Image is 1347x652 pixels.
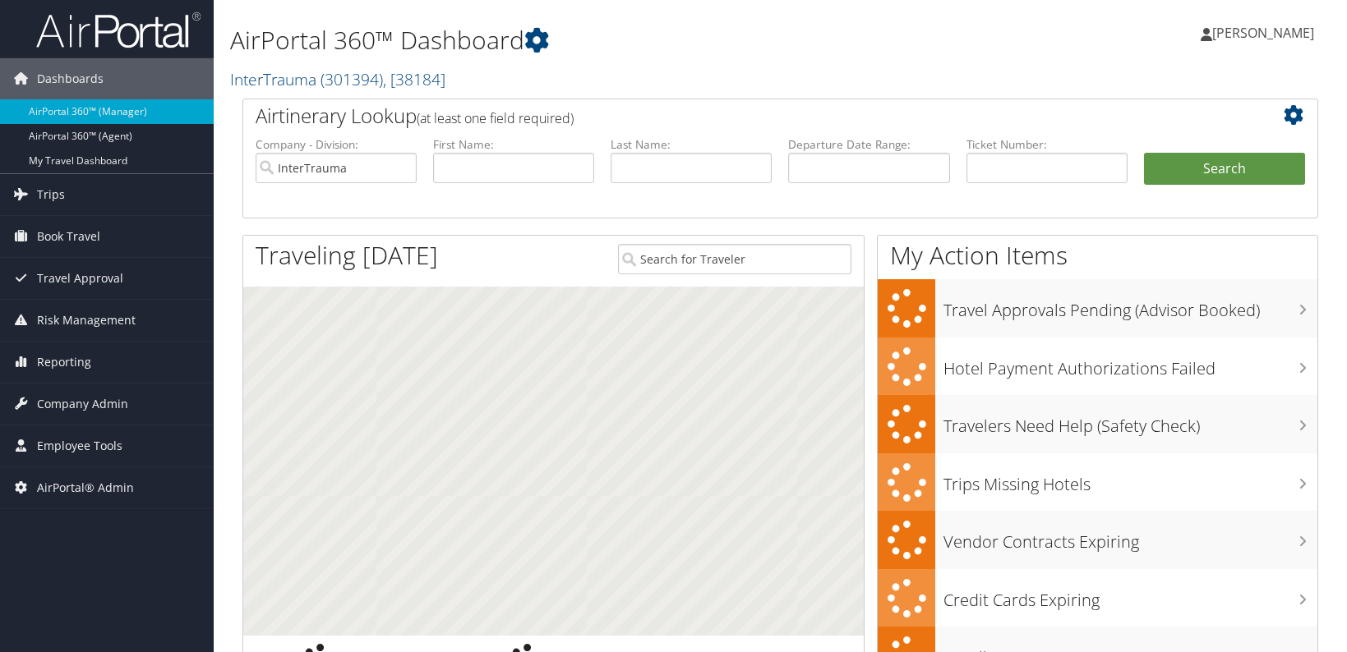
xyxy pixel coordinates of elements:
h1: My Action Items [878,238,1317,273]
span: AirPortal® Admin [37,467,134,508]
label: Ticket Number: [966,136,1128,153]
a: Trips Missing Hotels [878,453,1317,512]
span: Dashboards [37,58,104,99]
h3: Travelers Need Help (Safety Check) [943,406,1317,438]
label: Departure Date Range: [788,136,949,153]
a: Travel Approvals Pending (Advisor Booked) [878,279,1317,337]
h3: Credit Cards Expiring [943,581,1317,612]
a: Vendor Contracts Expiring [878,511,1317,569]
h1: Traveling [DATE] [256,238,438,273]
span: Reporting [37,342,91,383]
label: Company - Division: [256,136,417,153]
h3: Vendor Contracts Expiring [943,522,1317,553]
h3: Travel Approvals Pending (Advisor Booked) [943,291,1317,322]
img: airportal-logo.png [36,11,201,49]
span: ( 301394 ) [321,68,383,90]
input: Search for Traveler [618,244,852,274]
span: , [ 38184 ] [383,68,445,90]
h2: Airtinerary Lookup [256,102,1216,130]
a: Travelers Need Help (Safety Check) [878,395,1317,453]
span: [PERSON_NAME] [1212,24,1314,42]
a: Credit Cards Expiring [878,569,1317,627]
span: Employee Tools [37,425,122,466]
button: Search [1144,153,1305,186]
h3: Hotel Payment Authorizations Failed [943,349,1317,380]
a: [PERSON_NAME] [1201,8,1331,57]
h1: AirPortal 360™ Dashboard [230,23,964,57]
span: Book Travel [37,216,100,257]
label: First Name: [433,136,594,153]
span: Risk Management [37,300,136,341]
span: Trips [37,174,65,215]
span: (at least one field required) [417,109,574,127]
span: Company Admin [37,383,128,425]
a: InterTrauma [230,68,445,90]
label: Last Name: [611,136,772,153]
a: Hotel Payment Authorizations Failed [878,337,1317,396]
h3: Trips Missing Hotels [943,465,1317,496]
span: Travel Approval [37,258,123,299]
